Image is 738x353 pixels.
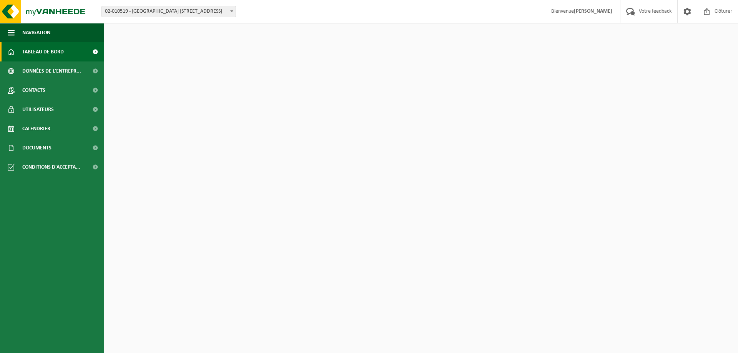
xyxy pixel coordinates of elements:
[22,138,52,157] span: Documents
[22,100,54,119] span: Utilisateurs
[102,6,236,17] span: 02-010519 - CARREFOUR BONCELLES 612 - 4100 BONCELLES, ROUTE DU CONDROZ 16
[22,61,81,81] span: Données de l'entrepr...
[574,8,612,14] strong: [PERSON_NAME]
[22,119,50,138] span: Calendrier
[22,42,64,61] span: Tableau de bord
[22,157,80,177] span: Conditions d'accepta...
[22,23,50,42] span: Navigation
[22,81,45,100] span: Contacts
[101,6,236,17] span: 02-010519 - CARREFOUR BONCELLES 612 - 4100 BONCELLES, ROUTE DU CONDROZ 16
